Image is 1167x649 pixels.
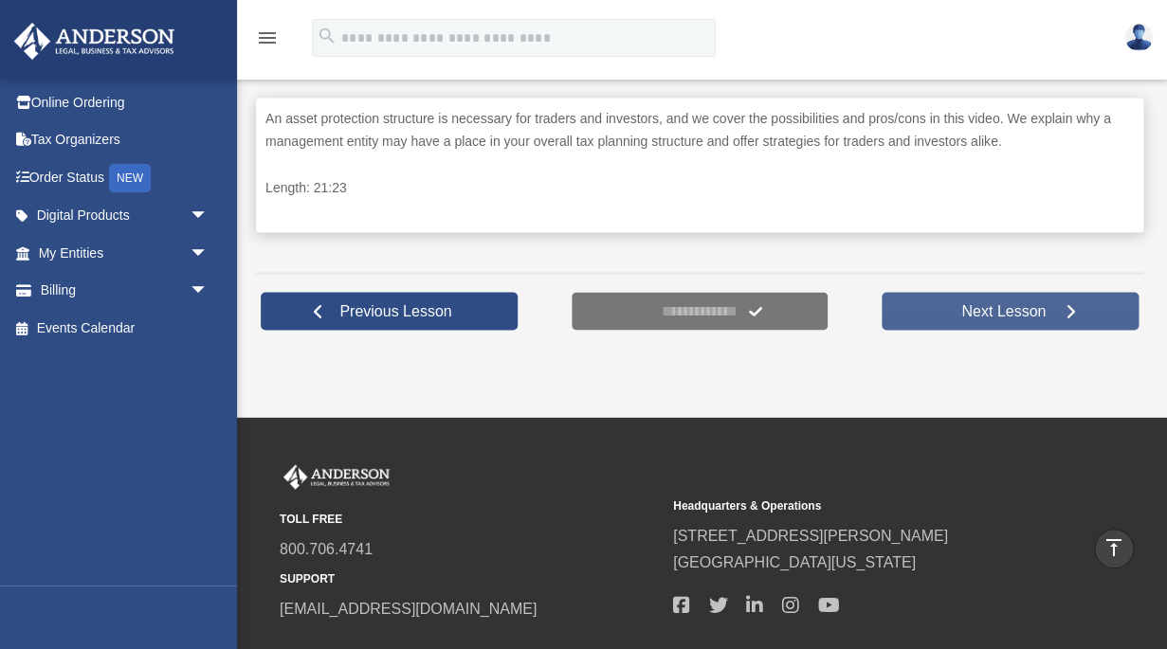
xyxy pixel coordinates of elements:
a: Online Ordering [13,83,237,121]
span: Next Lesson [946,301,1061,320]
i: vertical_align_top [1103,536,1125,559]
small: SUPPORT [280,568,660,588]
a: Billingarrow_drop_down [13,272,237,310]
a: Order StatusNEW [13,158,237,197]
a: Events Calendar [13,309,237,347]
small: TOLL FREE [280,509,660,529]
small: Headquarters & Operations [673,496,1053,515]
p: An asset protection structure is necessary for traders and investors, and we cover the possibilit... [265,107,1134,153]
a: Digital Productsarrow_drop_down [13,197,237,235]
a: vertical_align_top [1094,529,1134,568]
a: [GEOGRAPHIC_DATA][US_STATE] [673,553,916,569]
a: Next Lesson [882,292,1139,330]
div: NEW [109,164,151,192]
span: arrow_drop_down [190,234,228,273]
a: My Entitiesarrow_drop_down [13,234,237,272]
i: search [317,26,337,46]
span: arrow_drop_down [190,197,228,236]
a: Previous Lesson [261,292,518,330]
a: Tax Organizers [13,121,237,159]
img: User Pic [1124,24,1153,51]
i: menu [256,27,279,49]
a: [EMAIL_ADDRESS][DOMAIN_NAME] [280,600,537,616]
span: Previous Lesson [324,301,466,320]
span: arrow_drop_down [190,272,228,311]
img: Anderson Advisors Platinum Portal [9,23,180,60]
a: menu [256,33,279,49]
a: 800.706.4741 [280,540,373,556]
img: Anderson Advisors Platinum Portal [280,464,393,489]
p: Length: 21:23 [265,176,1134,200]
a: [STREET_ADDRESS][PERSON_NAME] [673,527,948,543]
